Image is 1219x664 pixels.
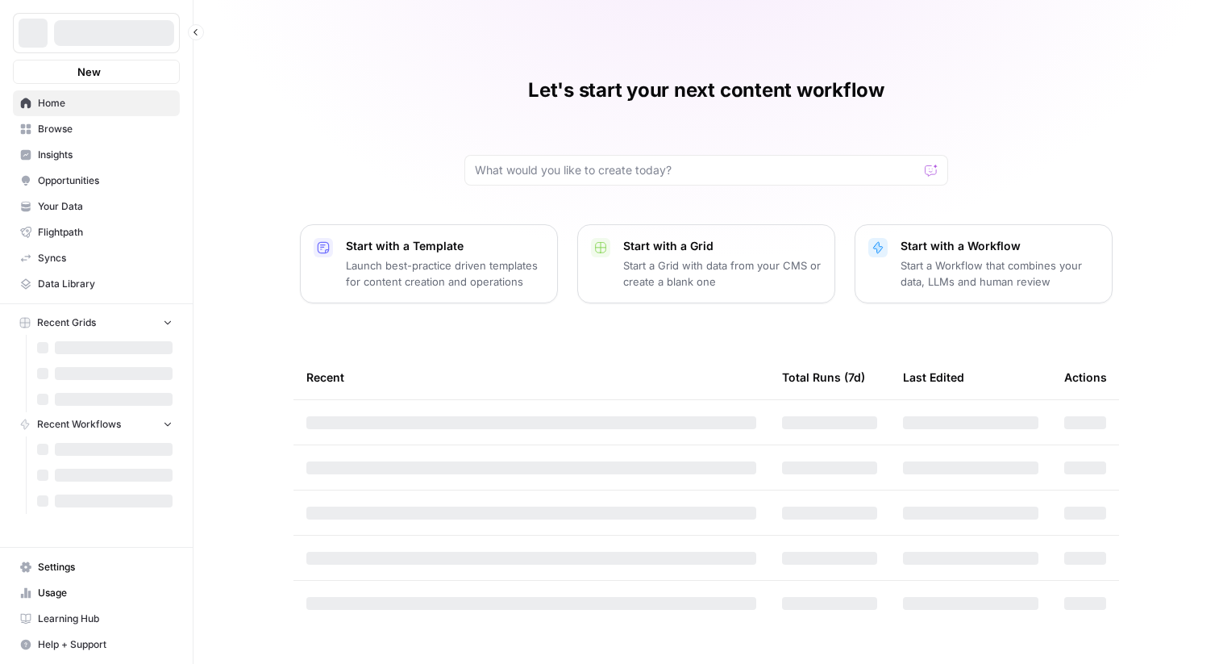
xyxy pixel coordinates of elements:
[306,355,756,399] div: Recent
[38,251,173,265] span: Syncs
[38,586,173,600] span: Usage
[623,238,822,254] p: Start with a Grid
[37,417,121,432] span: Recent Workflows
[13,90,180,116] a: Home
[77,64,101,80] span: New
[38,173,173,188] span: Opportunities
[13,142,180,168] a: Insights
[346,238,544,254] p: Start with a Template
[37,315,96,330] span: Recent Grids
[13,412,180,436] button: Recent Workflows
[38,612,173,626] span: Learning Hub
[577,224,835,303] button: Start with a GridStart a Grid with data from your CMS or create a blank one
[901,257,1099,290] p: Start a Workflow that combines your data, LLMs and human review
[782,355,865,399] div: Total Runs (7d)
[13,116,180,142] a: Browse
[38,148,173,162] span: Insights
[38,225,173,240] span: Flightpath
[13,60,180,84] button: New
[903,355,964,399] div: Last Edited
[13,194,180,219] a: Your Data
[38,199,173,214] span: Your Data
[475,162,918,178] input: What would you like to create today?
[13,271,180,297] a: Data Library
[13,168,180,194] a: Opportunities
[38,96,173,111] span: Home
[13,580,180,606] a: Usage
[13,606,180,632] a: Learning Hub
[13,554,180,580] a: Settings
[300,224,558,303] button: Start with a TemplateLaunch best-practice driven templates for content creation and operations
[38,122,173,136] span: Browse
[13,245,180,271] a: Syncs
[346,257,544,290] p: Launch best-practice driven templates for content creation and operations
[13,219,180,245] a: Flightpath
[38,560,173,574] span: Settings
[528,77,884,103] h1: Let's start your next content workflow
[13,632,180,658] button: Help + Support
[901,238,1099,254] p: Start with a Workflow
[38,637,173,652] span: Help + Support
[13,311,180,335] button: Recent Grids
[38,277,173,291] span: Data Library
[623,257,822,290] p: Start a Grid with data from your CMS or create a blank one
[855,224,1113,303] button: Start with a WorkflowStart a Workflow that combines your data, LLMs and human review
[1064,355,1107,399] div: Actions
